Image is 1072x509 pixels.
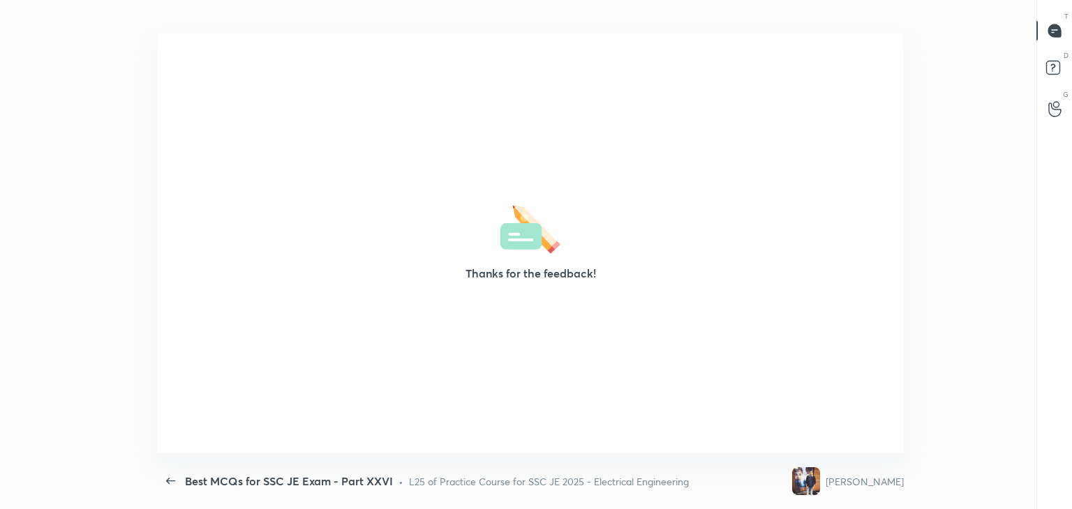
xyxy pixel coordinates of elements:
h3: Thanks for the feedback! [465,265,595,282]
p: D [1064,50,1069,61]
div: [PERSON_NAME] [826,474,904,489]
div: • [399,474,403,489]
p: G [1063,89,1069,100]
div: L25 of Practice Course for SSC JE 2025 - Electrical Engineering [409,474,689,489]
img: feedbackThanks.36dea665.svg [500,201,560,254]
div: Best MCQs for SSC JE Exam - Part XXVI [185,473,393,489]
img: fecdb386181f4cf2bff1f15027e2290c.jpg [792,467,820,495]
p: T [1064,11,1069,22]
